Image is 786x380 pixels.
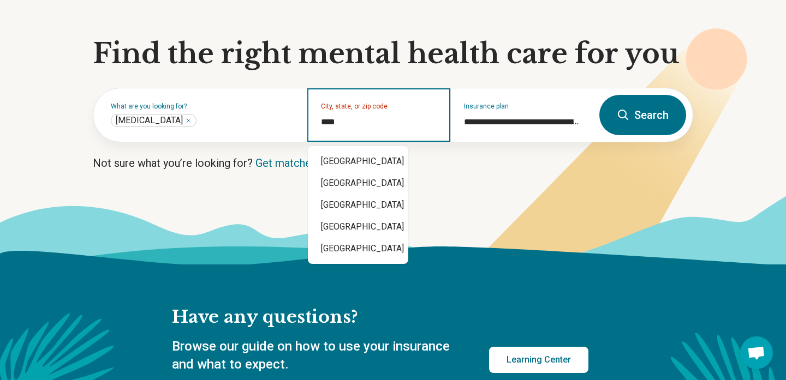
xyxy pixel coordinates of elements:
button: Psychiatrist [185,117,192,124]
div: [GEOGRAPHIC_DATA] [308,216,408,238]
div: [GEOGRAPHIC_DATA] [308,172,408,194]
p: Not sure what you’re looking for? [93,155,693,171]
a: Learning Center [489,347,588,373]
a: Get matched [255,156,317,170]
div: [GEOGRAPHIC_DATA] [308,194,408,216]
div: Psychiatrist [111,114,196,127]
button: Search [599,95,686,135]
span: [MEDICAL_DATA] [116,115,183,126]
h2: Have any questions? [172,306,588,329]
div: [GEOGRAPHIC_DATA] [308,238,408,260]
h1: Find the right mental health care for you [93,38,693,70]
div: Suggestions [308,146,408,264]
div: Open chat [740,336,773,369]
label: What are you looking for? [111,103,294,110]
p: Browse our guide on how to use your insurance and what to expect. [172,337,463,374]
div: [GEOGRAPHIC_DATA] [308,150,408,172]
